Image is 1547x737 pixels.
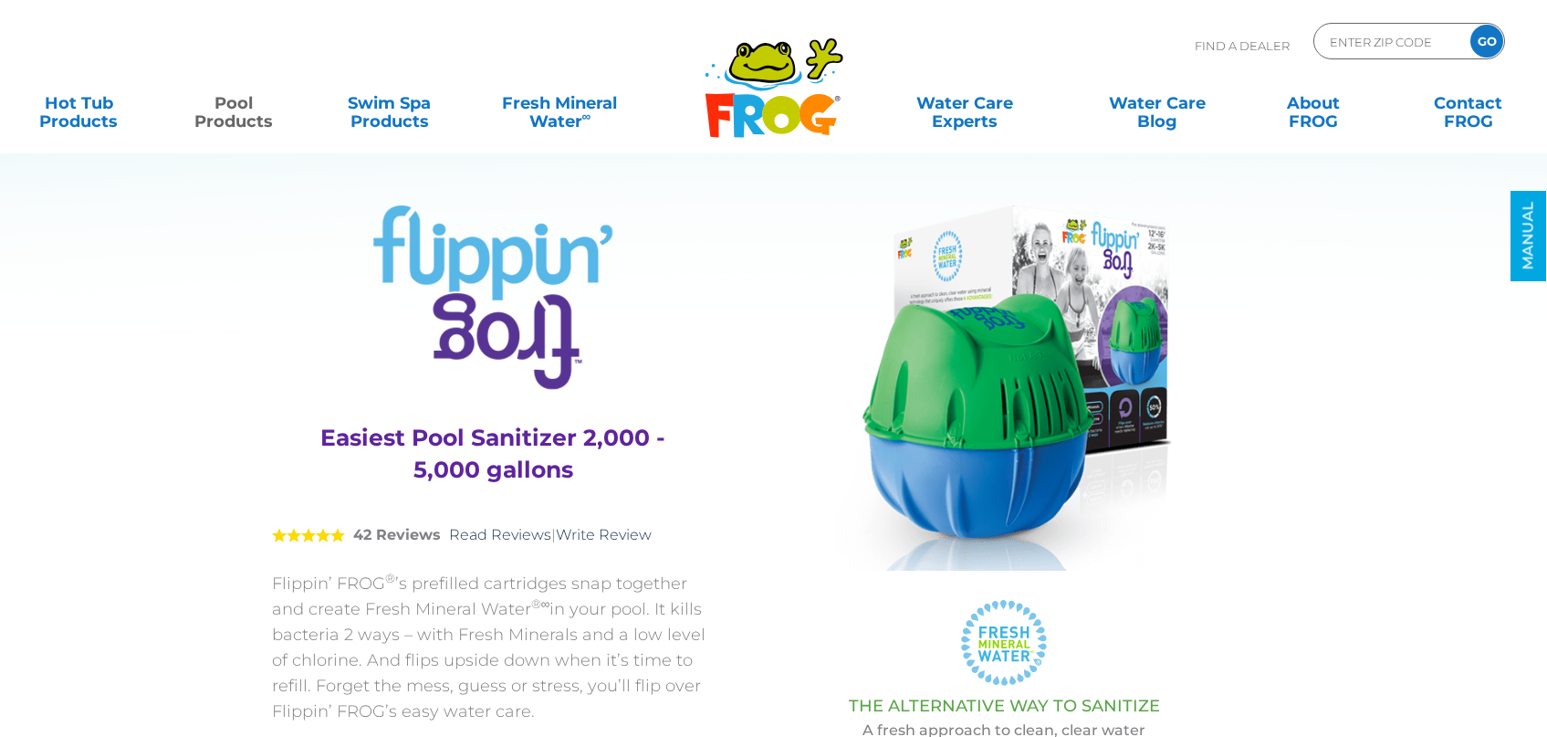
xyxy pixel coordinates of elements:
sup: ®∞ [531,596,550,611]
a: Hot TubProducts [18,85,139,121]
img: Product Logo [373,205,613,390]
a: Water CareBlog [1097,85,1218,121]
p: Find A Dealer [1195,23,1290,68]
a: MANUAL [1510,191,1546,281]
strong: 42 Reviews [353,526,441,543]
sup: ∞ [582,109,591,123]
a: Fresh MineralWater∞ [485,85,636,121]
a: ContactFROG [1408,85,1529,121]
input: Zip Code Form [1328,28,1451,55]
a: PoolProducts [173,85,294,121]
a: Read Reviews [449,526,551,543]
a: Water CareExperts [866,85,1062,121]
a: AboutFROG [1252,85,1373,121]
img: Product Flippin Frog [835,205,1172,571]
input: GO [1470,25,1503,58]
a: Write Review [556,526,652,543]
span: 5 [272,528,345,542]
h3: Easiest Pool Sanitizer 2,000 - 5,000 gallons [295,422,692,486]
a: Swim SpaProducts [329,85,449,121]
p: Flippin’ FROG ’s prefilled cartridges snap together and create Fresh Mineral Water in your pool. ... [272,571,715,724]
h3: THE ALTERNATIVE WAY TO SANITIZE [760,697,1249,715]
sup: ® [385,571,395,585]
div: | [272,500,715,571]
